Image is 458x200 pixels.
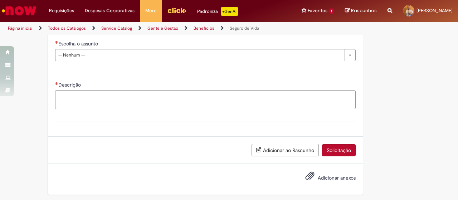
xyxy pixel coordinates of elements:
[345,8,377,14] a: Rascunhos
[252,144,319,156] button: Adicionar ao Rascunho
[308,7,327,14] span: Favoritos
[58,49,341,61] span: -- Nenhum --
[416,8,453,14] span: [PERSON_NAME]
[221,7,238,16] p: +GenAi
[194,25,214,31] a: Benefícios
[318,175,356,181] span: Adicionar anexos
[167,5,186,16] img: click_logo_yellow_360x200.png
[48,25,86,31] a: Todos os Catálogos
[322,144,356,156] button: Solicitação
[329,8,334,14] span: 1
[55,90,356,109] textarea: Descrição
[58,82,82,88] span: Descrição
[8,25,33,31] a: Página inicial
[145,7,156,14] span: More
[197,7,238,16] div: Padroniza
[230,25,259,31] a: Seguro de Vida
[1,4,38,18] img: ServiceNow
[101,25,132,31] a: Service Catalog
[351,7,377,14] span: Rascunhos
[85,7,135,14] span: Despesas Corporativas
[147,25,178,31] a: Gente e Gestão
[303,169,316,186] button: Adicionar anexos
[58,40,99,47] span: Escolha o assunto
[49,7,74,14] span: Requisições
[55,41,58,44] span: Necessários
[5,22,300,35] ul: Trilhas de página
[55,82,58,85] span: Necessários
